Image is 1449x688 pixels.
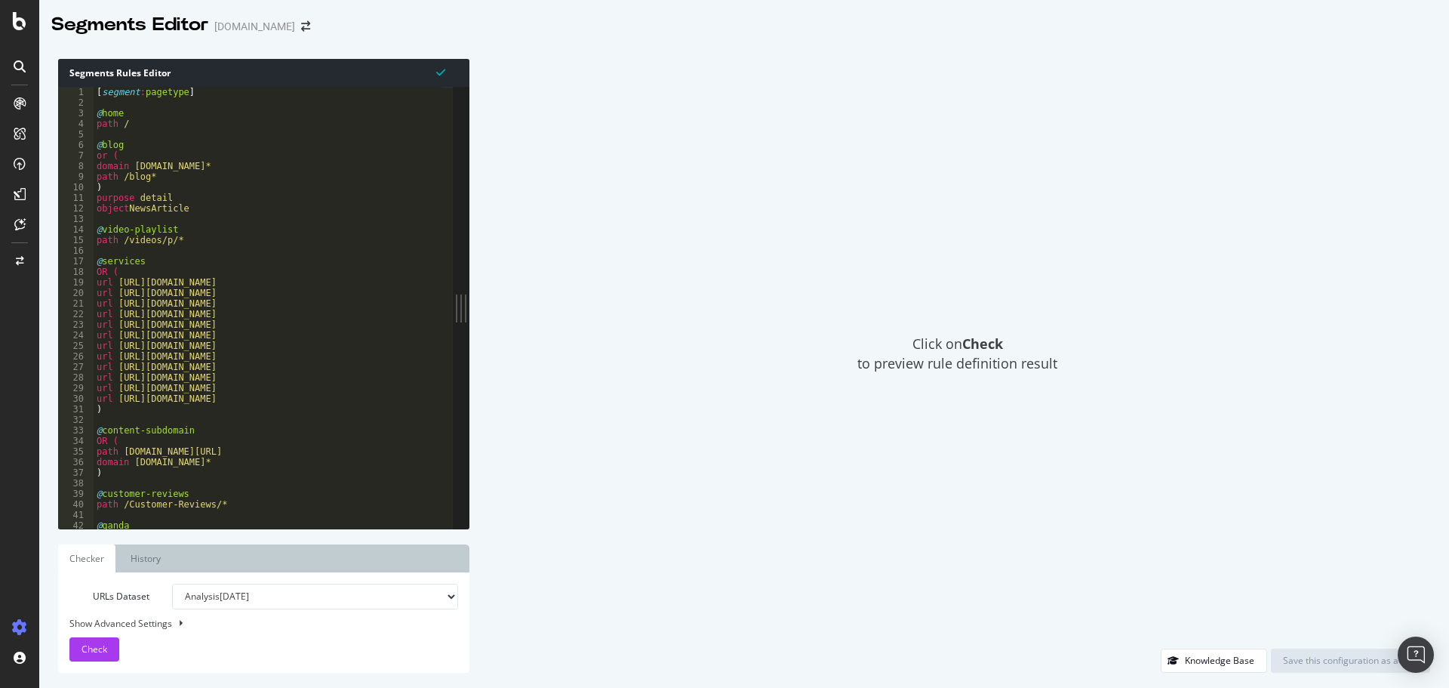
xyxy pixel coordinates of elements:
div: 24 [58,330,94,341]
div: 9 [58,171,94,182]
div: Segments Editor [51,12,208,38]
span: Syntax is valid [436,65,445,79]
div: 5 [58,129,94,140]
div: 4 [58,119,94,129]
div: 19 [58,277,94,288]
div: 36 [58,457,94,467]
div: 12 [58,203,94,214]
div: 8 [58,161,94,171]
div: Knowledge Base [1185,654,1254,667]
div: 37 [58,467,94,478]
div: 14 [58,224,94,235]
div: 31 [58,404,94,415]
div: 33 [58,425,94,436]
div: 27 [58,362,94,372]
button: Save this configuration as active [1271,649,1430,673]
div: 25 [58,341,94,351]
button: Check [69,637,119,662]
div: 32 [58,415,94,425]
div: [DOMAIN_NAME] [214,19,295,34]
div: Show Advanced Settings [58,617,447,630]
a: History [119,545,172,572]
div: 42 [58,520,94,531]
div: Open Intercom Messenger [1398,637,1434,673]
div: 41 [58,510,94,520]
div: 29 [58,383,94,393]
div: 3 [58,108,94,119]
div: 39 [58,489,94,499]
span: Check [82,643,107,656]
div: 2 [58,97,94,108]
div: Segments Rules Editor [58,59,469,87]
button: Knowledge Base [1161,649,1267,673]
span: Click on to preview rule definition result [857,335,1057,373]
div: 30 [58,393,94,404]
div: arrow-right-arrow-left [301,21,310,32]
div: 17 [58,256,94,267]
div: 7 [58,150,94,161]
div: 22 [58,309,94,319]
div: 11 [58,193,94,203]
div: 18 [58,267,94,277]
div: 21 [58,298,94,309]
label: URLs Dataset [58,584,161,609]
div: 15 [58,235,94,245]
div: 23 [58,319,94,330]
div: 6 [58,140,94,150]
div: 1 [58,87,94,97]
div: 13 [58,214,94,224]
a: Knowledge Base [1161,654,1267,667]
a: Checker [58,545,115,572]
div: 28 [58,372,94,383]
div: 38 [58,478,94,489]
div: 10 [58,182,94,193]
div: Save this configuration as active [1283,654,1418,667]
div: 20 [58,288,94,298]
div: 16 [58,245,94,256]
strong: Check [962,335,1003,353]
div: 34 [58,436,94,446]
div: 26 [58,351,94,362]
div: 40 [58,499,94,510]
div: 35 [58,446,94,457]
